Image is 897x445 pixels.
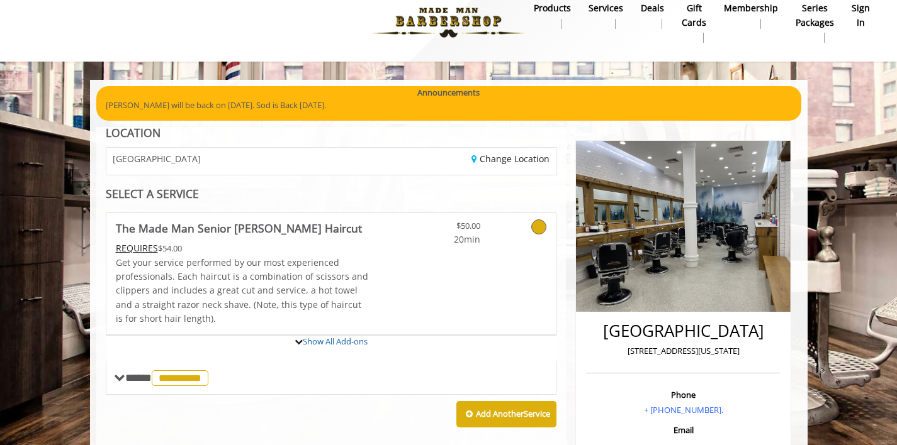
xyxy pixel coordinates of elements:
[852,1,870,30] b: sign in
[106,188,557,200] div: SELECT A SERVICE
[417,86,480,99] b: Announcements
[641,1,664,15] b: Deals
[590,322,777,340] h2: [GEOGRAPHIC_DATA]
[106,125,161,140] b: LOCATION
[534,1,571,15] b: products
[476,408,550,419] b: Add Another Service
[644,404,723,415] a: + [PHONE_NUMBER].
[471,153,550,165] a: Change Location
[590,344,777,358] p: [STREET_ADDRESS][US_STATE]
[590,426,777,434] h3: Email
[682,1,706,30] b: gift cards
[406,233,480,246] span: 20min
[456,401,556,427] button: Add AnotherService
[589,1,623,15] b: Services
[116,241,369,255] div: $54.00
[113,154,201,163] span: [GEOGRAPHIC_DATA]
[116,219,362,237] b: The Made Man Senior [PERSON_NAME] Haircut
[724,1,778,15] b: Membership
[406,213,480,246] a: $50.00
[303,336,368,347] a: Show All Add-ons
[116,242,158,254] span: This service needs some Advance to be paid before we block your appointment
[116,256,369,326] p: Get your service performed by our most experienced professionals. Each haircut is a combination o...
[796,1,834,30] b: Series packages
[590,390,777,399] h3: Phone
[106,99,792,112] p: [PERSON_NAME] will be back on [DATE]. Sod is Back [DATE].
[106,334,557,336] div: The Made Man Senior Barber Haircut Add-onS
